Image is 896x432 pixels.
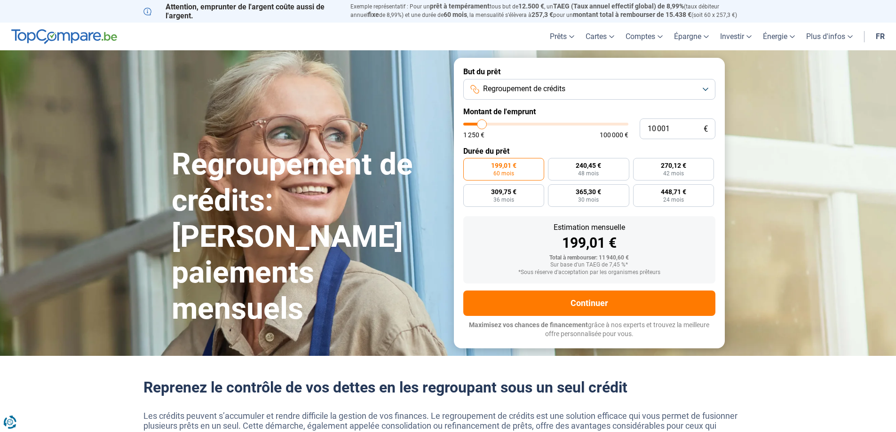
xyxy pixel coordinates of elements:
[471,236,708,250] div: 199,01 €
[463,291,715,316] button: Continuer
[493,197,514,203] span: 36 mois
[493,171,514,176] span: 60 mois
[576,162,601,169] span: 240,45 €
[463,67,715,76] label: But du prêt
[471,269,708,276] div: *Sous réserve d'acceptation par les organismes prêteurs
[350,2,753,19] p: Exemple représentatif : Pour un tous but de , un (taux débiteur annuel de 8,99%) et une durée de ...
[573,11,691,18] span: montant total à rembourser de 15.438 €
[518,2,544,10] span: 12.500 €
[600,132,628,138] span: 100 000 €
[172,147,443,327] h1: Regroupement de crédits: [PERSON_NAME] paiements mensuels
[578,197,599,203] span: 30 mois
[553,2,684,10] span: TAEG (Taux annuel effectif global) de 8,99%
[757,23,801,50] a: Énergie
[471,262,708,268] div: Sur base d'un TAEG de 7,45 %*
[801,23,858,50] a: Plus d'infos
[463,321,715,339] p: grâce à nos experts et trouvez la meilleure offre personnalisée pour vous.
[471,255,708,261] div: Total à rembourser: 11 940,60 €
[463,79,715,100] button: Regroupement de crédits
[578,171,599,176] span: 48 mois
[531,11,553,18] span: 257,3 €
[430,2,490,10] span: prêt à tempérament
[870,23,890,50] a: fr
[576,189,601,195] span: 365,30 €
[661,162,686,169] span: 270,12 €
[663,197,684,203] span: 24 mois
[463,147,715,156] label: Durée du prêt
[143,378,753,396] h2: Reprenez le contrôle de vos dettes en les regroupant sous un seul crédit
[663,171,684,176] span: 42 mois
[580,23,620,50] a: Cartes
[668,23,714,50] a: Épargne
[11,29,117,44] img: TopCompare
[463,132,484,138] span: 1 250 €
[469,321,588,329] span: Maximisez vos chances de financement
[463,107,715,116] label: Montant de l'emprunt
[444,11,467,18] span: 60 mois
[471,224,708,231] div: Estimation mensuelle
[483,84,565,94] span: Regroupement de crédits
[143,2,339,20] p: Attention, emprunter de l'argent coûte aussi de l'argent.
[714,23,757,50] a: Investir
[368,11,379,18] span: fixe
[491,189,516,195] span: 309,75 €
[620,23,668,50] a: Comptes
[491,162,516,169] span: 199,01 €
[544,23,580,50] a: Prêts
[661,189,686,195] span: 448,71 €
[704,125,708,133] span: €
